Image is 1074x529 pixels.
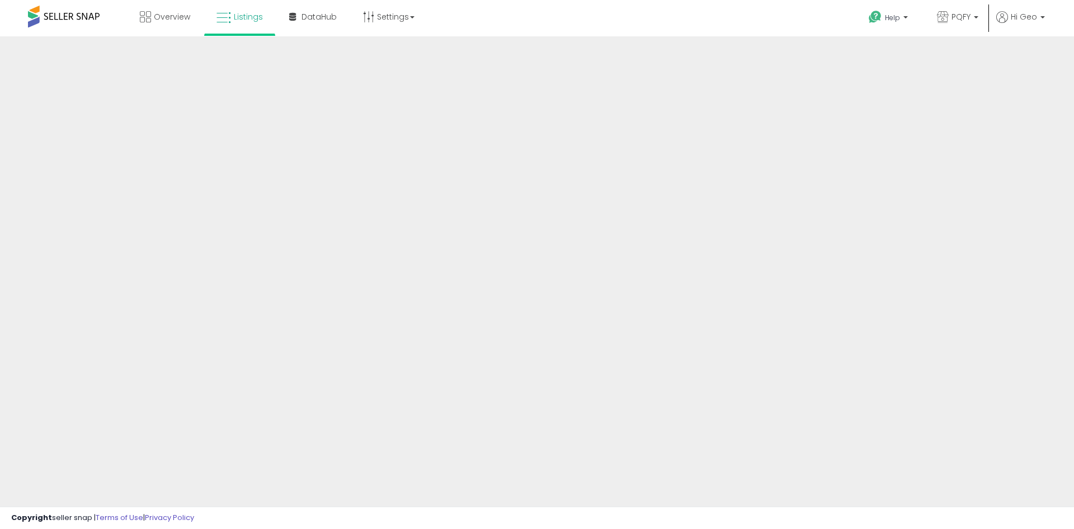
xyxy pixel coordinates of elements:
a: Help [860,2,919,36]
span: DataHub [302,11,337,22]
i: Get Help [868,10,882,24]
a: Hi Geo [996,11,1045,36]
span: Help [885,13,900,22]
span: Overview [154,11,190,22]
span: Listings [234,11,263,22]
span: Hi Geo [1011,11,1037,22]
span: PQFY [951,11,971,22]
